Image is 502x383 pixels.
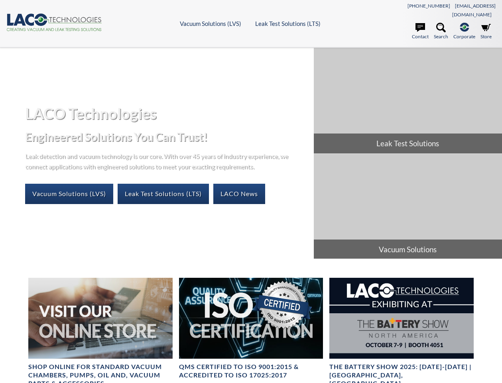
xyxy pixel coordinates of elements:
[25,130,307,144] h2: Engineered Solutions You Can Trust!
[179,363,323,379] h4: QMS CERTIFIED to ISO 9001:2015 & Accredited to ISO 17025:2017
[314,48,502,153] a: Leak Test Solutions
[314,240,502,259] span: Vacuum Solutions
[434,23,448,40] a: Search
[25,184,113,204] a: Vacuum Solutions (LVS)
[408,3,450,9] a: [PHONE_NUMBER]
[480,23,492,40] a: Store
[314,134,502,153] span: Leak Test Solutions
[452,3,496,18] a: [EMAIL_ADDRESS][DOMAIN_NAME]
[118,184,209,204] a: Leak Test Solutions (LTS)
[314,154,502,259] a: Vacuum Solutions
[25,104,307,123] h1: LACO Technologies
[412,23,429,40] a: Contact
[179,278,323,379] a: ISO Certification headerQMS CERTIFIED to ISO 9001:2015 & Accredited to ISO 17025:2017
[255,20,321,27] a: Leak Test Solutions (LTS)
[213,184,265,204] a: LACO News
[25,151,292,171] p: Leak detection and vacuum technology is our core. With over 45 years of industry experience, we c...
[453,33,475,40] span: Corporate
[180,20,241,27] a: Vacuum Solutions (LVS)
